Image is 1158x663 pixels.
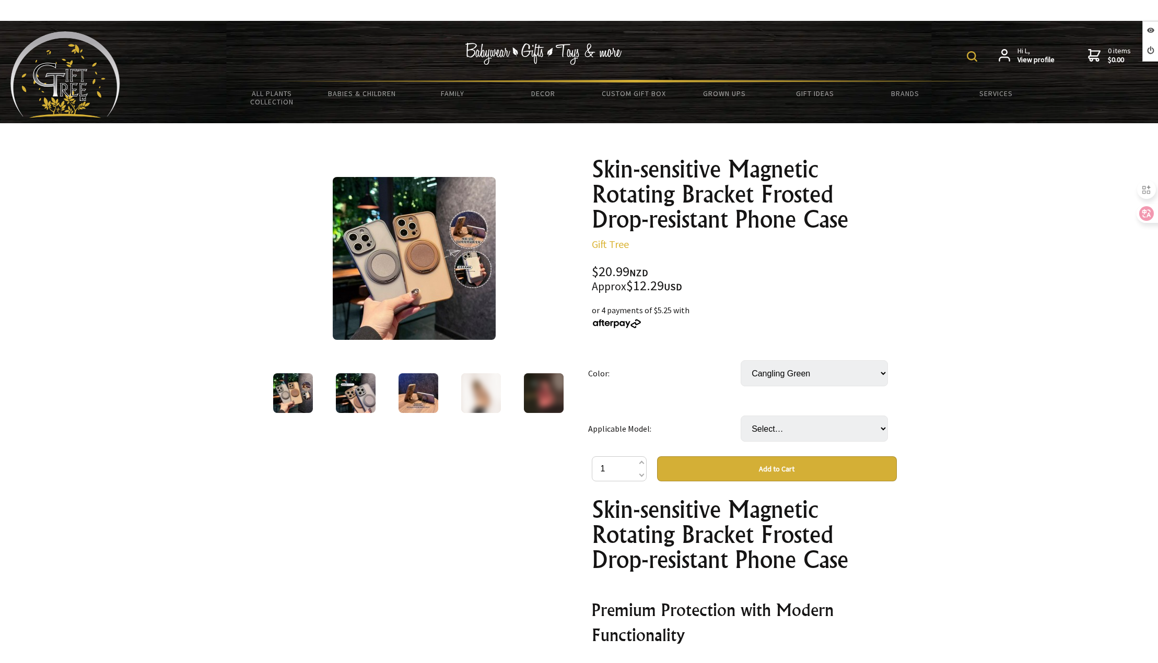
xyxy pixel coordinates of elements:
[333,177,496,340] img: Skin-sensitive Magnetic Rotating Bracket Frosted Drop-resistant Phone Case
[407,82,498,104] a: Family
[679,82,769,104] a: Grown Ups
[317,82,407,104] a: Babies & Children
[769,82,860,104] a: Gift Ideas
[951,82,1041,104] a: Services
[1088,46,1131,65] a: 0 items$0.00
[465,43,622,65] img: Babywear - Gifts - Toys & more
[629,267,648,279] span: NZD
[273,373,313,413] img: Skin-sensitive Magnetic Rotating Bracket Frosted Drop-resistant Phone Case
[664,281,682,293] span: USD
[1108,46,1131,65] span: 0 items
[524,373,564,413] img: Skin-sensitive Magnetic Rotating Bracket Frosted Drop-resistant Phone Case
[336,373,376,413] img: Skin-sensitive Magnetic Rotating Bracket Frosted Drop-resistant Phone Case
[1108,55,1131,65] strong: $0.00
[860,82,951,104] a: Brands
[227,82,317,113] a: All Plants Collection
[967,51,977,62] img: product search
[592,279,626,293] small: Approx
[592,597,897,647] h2: Premium Protection with Modern Functionality
[588,346,741,401] td: Color:
[592,304,897,329] div: or 4 payments of $5.25 with
[1017,46,1055,65] span: Hi L,
[999,46,1055,65] a: Hi L,View profile
[399,373,438,413] img: Skin-sensitive Magnetic Rotating Bracket Frosted Drop-resistant Phone Case
[657,456,897,481] button: Add to Cart
[592,157,897,232] h1: Skin-sensitive Magnetic Rotating Bracket Frosted Drop-resistant Phone Case
[498,82,588,104] a: Decor
[592,497,897,572] h1: Skin-sensitive Magnetic Rotating Bracket Frosted Drop-resistant Phone Case
[10,31,120,118] img: Babyware - Gifts - Toys and more...
[588,401,741,456] td: Applicable Model:
[592,238,629,251] a: Gift Tree
[592,265,897,293] div: $20.99 $12.29
[592,319,642,328] img: Afterpay
[589,82,679,104] a: Custom Gift Box
[1017,55,1055,65] strong: View profile
[461,373,501,413] img: Skin-sensitive Magnetic Rotating Bracket Frosted Drop-resistant Phone Case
